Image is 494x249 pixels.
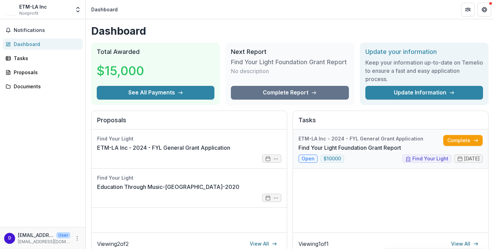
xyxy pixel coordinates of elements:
button: Partners [461,3,475,16]
a: Find Your Light Foundation Grant Report [298,144,401,152]
div: Proposals [14,69,77,76]
a: ETM-LA Inc - 2024 - FYL General Grant Application [97,144,230,152]
button: More [73,234,81,242]
div: ETM-LA Inc [19,3,47,10]
a: Tasks [3,53,83,64]
h2: Update your information [365,48,483,56]
button: Notifications [3,25,83,36]
img: ETM-LA Inc [5,4,16,15]
div: Tasks [14,55,77,62]
a: Proposals [3,67,83,78]
div: Dashboard [91,6,118,13]
span: Notifications [14,27,80,33]
p: Viewing 1 of 1 [298,240,329,248]
h2: Next Report [231,48,349,56]
a: Documents [3,81,83,92]
a: Dashboard [3,38,83,50]
div: Dashboard [14,41,77,48]
h3: Find Your Light Foundation Grant Report [231,58,347,66]
p: [EMAIL_ADDRESS][DOMAIN_NAME] [18,231,54,239]
p: User [56,232,70,238]
button: See All Payments [97,86,214,100]
div: development@etmla.org [8,236,11,240]
div: Documents [14,83,77,90]
a: Education Through Music-[GEOGRAPHIC_DATA]-2020 [97,183,239,191]
p: Viewing 2 of 2 [97,240,129,248]
button: Get Help [478,3,491,16]
h1: Dashboard [91,25,489,37]
h2: Proposals [97,116,281,129]
button: Open entity switcher [73,3,83,16]
a: Complete Report [231,86,349,100]
a: Update Information [365,86,483,100]
p: No description [231,67,269,75]
nav: breadcrumb [89,4,120,14]
span: Nonprofit [19,10,38,16]
h2: Total Awarded [97,48,214,56]
h3: Keep your information up-to-date on Temelio to ensure a fast and easy application process. [365,58,483,83]
h3: $15,000 [97,61,148,80]
p: [EMAIL_ADDRESS][DOMAIN_NAME] [18,239,70,245]
a: Complete [443,135,483,146]
h2: Tasks [298,116,483,129]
